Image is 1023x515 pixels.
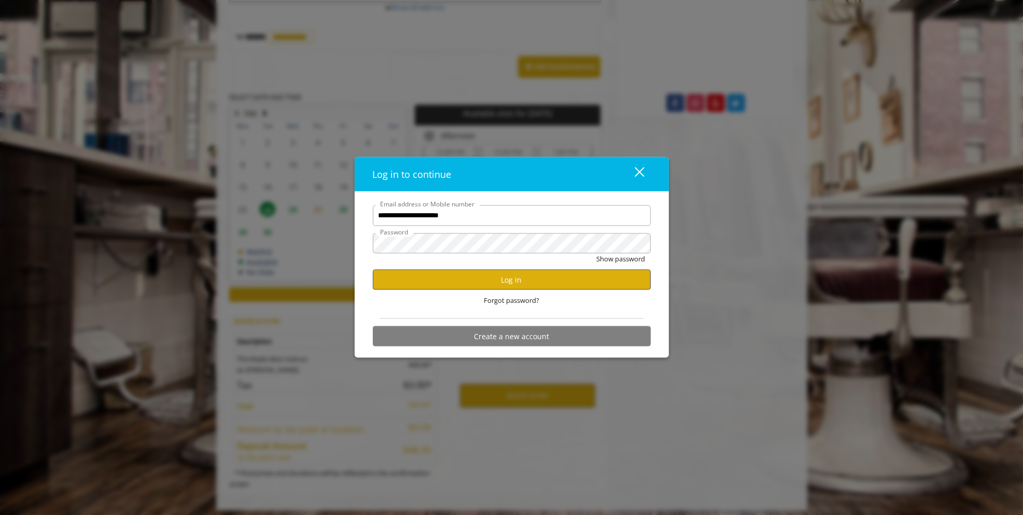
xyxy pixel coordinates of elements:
label: Email address or Mobile number [375,199,480,208]
button: close dialog [615,163,651,185]
input: Password [373,233,651,254]
button: Create a new account [373,326,651,346]
span: Log in to continue [373,168,452,180]
input: Email address or Mobile number [373,205,651,226]
button: Show password [597,254,646,265]
button: Log in [373,270,651,290]
label: Password [375,227,414,236]
span: Forgot password? [484,295,539,306]
div: close dialog [623,166,643,182]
